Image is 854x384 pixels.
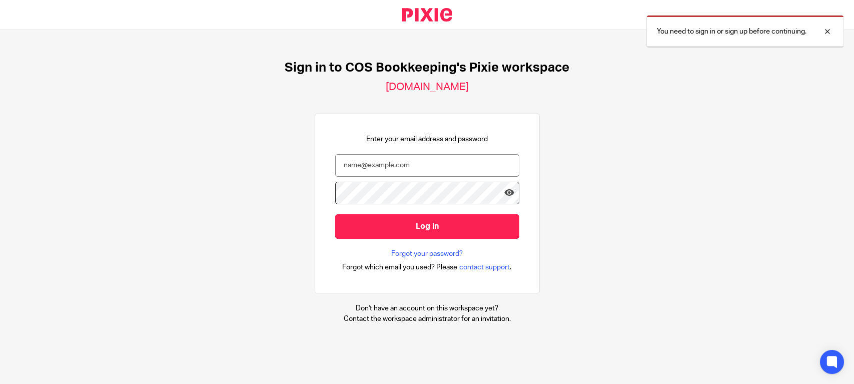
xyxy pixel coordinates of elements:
p: Enter your email address and password [366,134,488,144]
p: You need to sign in or sign up before continuing. [657,27,806,37]
span: Forgot which email you used? Please [342,262,457,272]
input: Log in [335,214,519,239]
p: Contact the workspace administrator for an invitation. [344,314,511,324]
a: Forgot your password? [391,249,463,259]
p: Don't have an account on this workspace yet? [344,303,511,313]
div: . [342,261,512,273]
h2: [DOMAIN_NAME] [386,81,469,94]
span: contact support [459,262,510,272]
input: name@example.com [335,154,519,177]
h1: Sign in to COS Bookkeeping's Pixie workspace [285,60,569,76]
